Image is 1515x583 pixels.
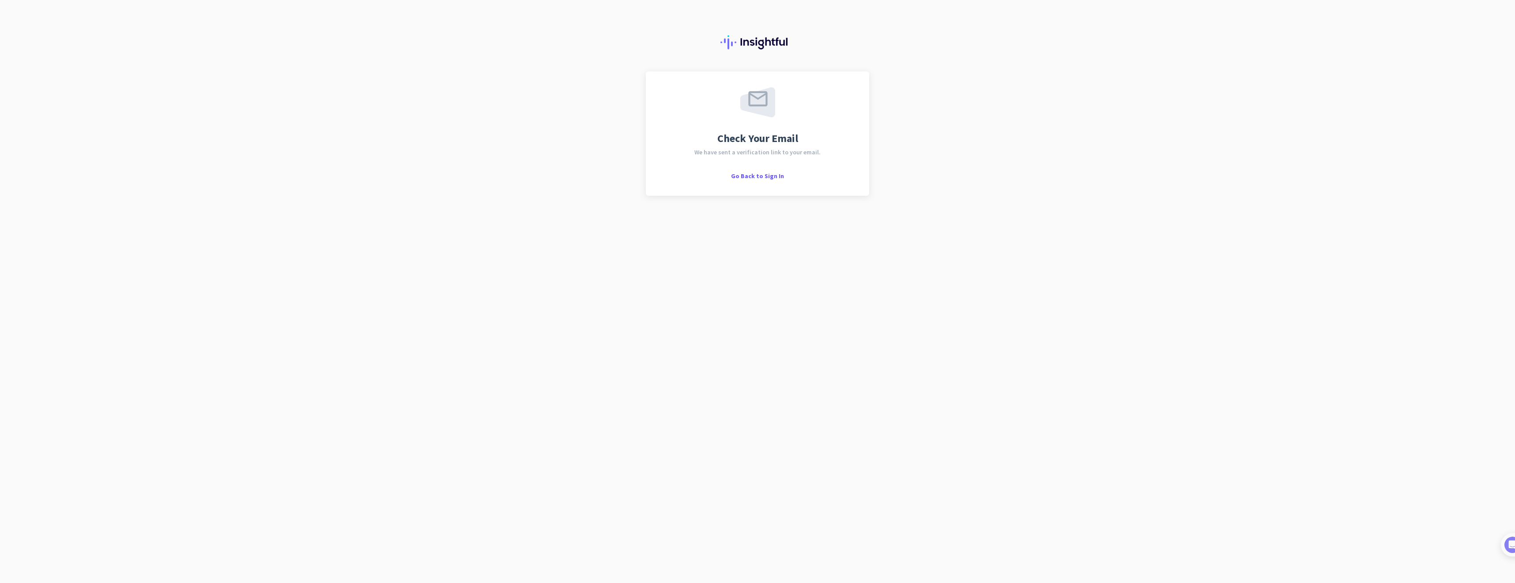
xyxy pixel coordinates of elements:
[740,87,775,117] img: email-sent
[694,149,821,155] span: We have sent a verification link to your email.
[717,133,798,144] span: Check Your Email
[731,172,784,180] span: Go Back to Sign In
[720,35,795,49] img: Insightful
